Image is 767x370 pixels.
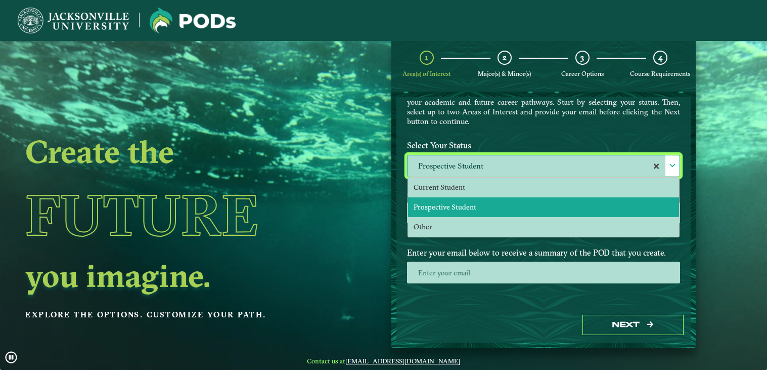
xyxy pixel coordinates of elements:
[658,53,662,62] span: 4
[408,217,679,237] li: Other
[630,70,690,77] span: Course Requirements
[402,70,450,77] span: Area(s) of Interest
[25,169,320,261] h1: Future
[300,357,468,365] span: Contact us at
[399,243,688,262] label: Enter your email below to receive a summary of the POD that you create.
[503,53,507,62] span: 2
[407,68,680,126] p: [GEOGRAPHIC_DATA] offers you the freedom to pursue your passions and the flexibility to customize...
[414,222,432,231] span: Other
[408,155,680,177] label: Prospective Student
[408,178,679,197] li: Current Student
[582,315,684,336] button: Next
[414,183,465,192] span: Current Student
[399,136,688,155] label: Select Your Status
[407,225,411,232] sup: ⋆
[407,262,680,283] input: Enter your email
[407,227,680,236] p: Maximum 2 selections are allowed
[25,261,320,290] h2: you imagine.
[425,53,428,62] span: 1
[408,197,679,217] li: Prospective Student
[25,307,320,322] p: Explore the options. Customize your path.
[345,357,460,365] a: [EMAIL_ADDRESS][DOMAIN_NAME]
[25,137,320,166] h2: Create the
[561,70,604,77] span: Career Options
[150,8,236,33] img: Jacksonville University logo
[414,202,476,212] span: Prospective Student
[478,70,531,77] span: Major(s) & Minor(s)
[18,8,129,33] img: Jacksonville University logo
[399,184,688,202] label: Select Your Area(s) of Interest
[580,53,584,62] span: 3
